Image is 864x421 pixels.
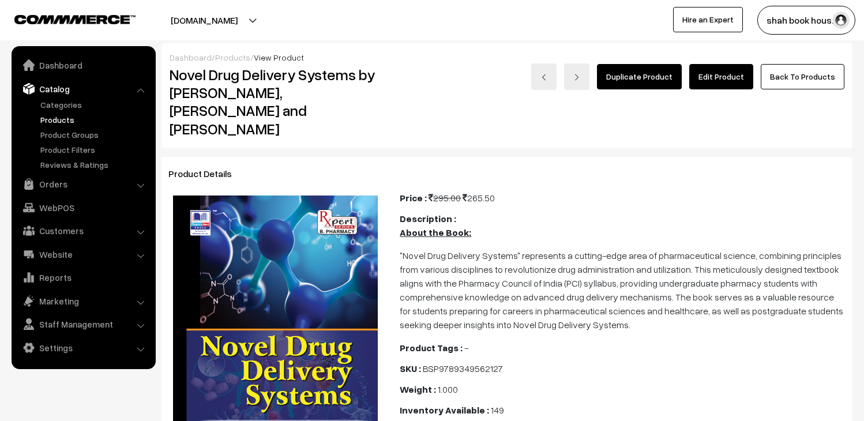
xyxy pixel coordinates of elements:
a: Marketing [14,291,152,311]
img: user [832,12,850,29]
span: 149 [491,404,504,416]
a: Website [14,244,152,265]
span: 1.000 [438,384,458,395]
img: left-arrow.png [540,74,547,81]
img: COMMMERCE [14,15,136,24]
a: Product Filters [37,144,152,156]
a: WebPOS [14,197,152,218]
a: Orders [14,174,152,194]
a: Dashboard [14,55,152,76]
span: View Product [254,52,304,62]
a: COMMMERCE [14,12,115,25]
a: Hire an Expert [673,7,743,32]
a: Dashboard [170,52,212,62]
b: Weight : [400,384,436,395]
a: Staff Management [14,314,152,334]
b: SKU : [400,363,421,374]
span: 295.00 [429,192,461,204]
b: Price : [400,192,427,204]
a: Reports [14,267,152,288]
a: Products [37,114,152,126]
span: Product Details [168,168,246,179]
a: Categories [37,99,152,111]
a: Catalog [14,78,152,99]
u: About the Book: [400,227,471,238]
a: Duplicate Product [597,64,682,89]
img: right-arrow.png [573,74,580,81]
div: 265.50 [400,191,846,205]
a: Settings [14,337,152,358]
span: - [464,342,468,354]
span: BSP9789349562127 [423,363,503,374]
a: Products [215,52,250,62]
button: [DOMAIN_NAME] [130,6,278,35]
b: Product Tags : [400,342,463,354]
div: / / [170,51,844,63]
a: Back To Products [761,64,844,89]
a: Product Groups [37,129,152,141]
b: Inventory Available : [400,404,489,416]
button: shah book hous… [757,6,855,35]
a: Edit Product [689,64,753,89]
a: Customers [14,220,152,241]
a: Reviews & Ratings [37,159,152,171]
b: Description : [400,213,456,224]
p: "Novel Drug Delivery Systems" represents a cutting-edge area of pharmaceutical science, combining... [400,249,846,332]
h2: Novel Drug Delivery Systems by [PERSON_NAME], [PERSON_NAME] and [PERSON_NAME] [170,66,383,138]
